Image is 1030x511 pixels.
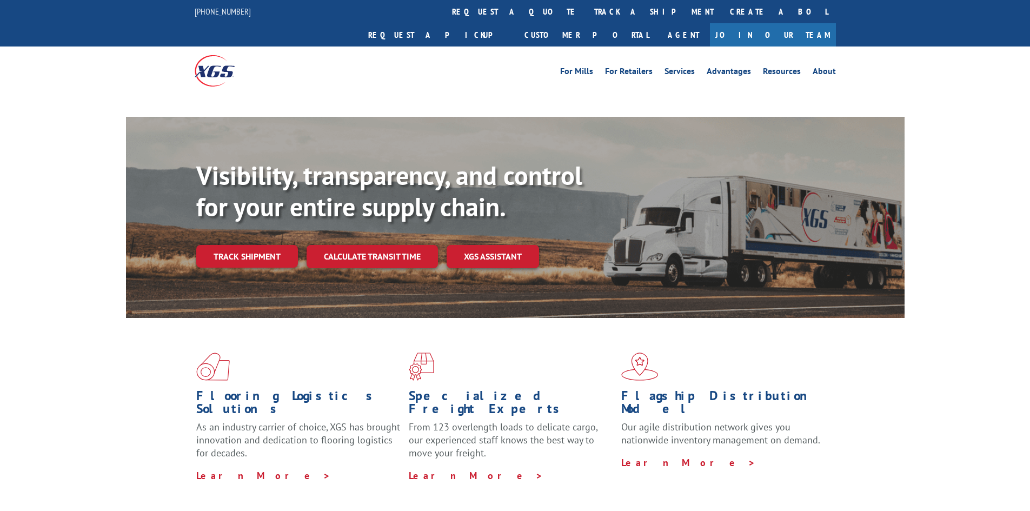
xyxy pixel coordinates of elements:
span: Our agile distribution network gives you nationwide inventory management on demand. [621,421,820,446]
a: Services [664,67,695,79]
a: XGS ASSISTANT [447,245,539,268]
a: Learn More > [621,456,756,469]
a: Resources [763,67,801,79]
img: xgs-icon-total-supply-chain-intelligence-red [196,353,230,381]
h1: Flooring Logistics Solutions [196,389,401,421]
a: About [813,67,836,79]
img: xgs-icon-focused-on-flooring-red [409,353,434,381]
span: As an industry carrier of choice, XGS has brought innovation and dedication to flooring logistics... [196,421,400,459]
a: Calculate transit time [307,245,438,268]
b: Visibility, transparency, and control for your entire supply chain. [196,158,582,223]
a: For Mills [560,67,593,79]
h1: Flagship Distribution Model [621,389,826,421]
a: Request a pickup [360,23,516,47]
h1: Specialized Freight Experts [409,389,613,421]
a: Agent [657,23,710,47]
img: xgs-icon-flagship-distribution-model-red [621,353,659,381]
a: Track shipment [196,245,298,268]
a: [PHONE_NUMBER] [195,6,251,17]
p: From 123 overlength loads to delicate cargo, our experienced staff knows the best way to move you... [409,421,613,469]
a: For Retailers [605,67,653,79]
a: Join Our Team [710,23,836,47]
a: Customer Portal [516,23,657,47]
a: Advantages [707,67,751,79]
a: Learn More > [196,469,331,482]
a: Learn More > [409,469,543,482]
